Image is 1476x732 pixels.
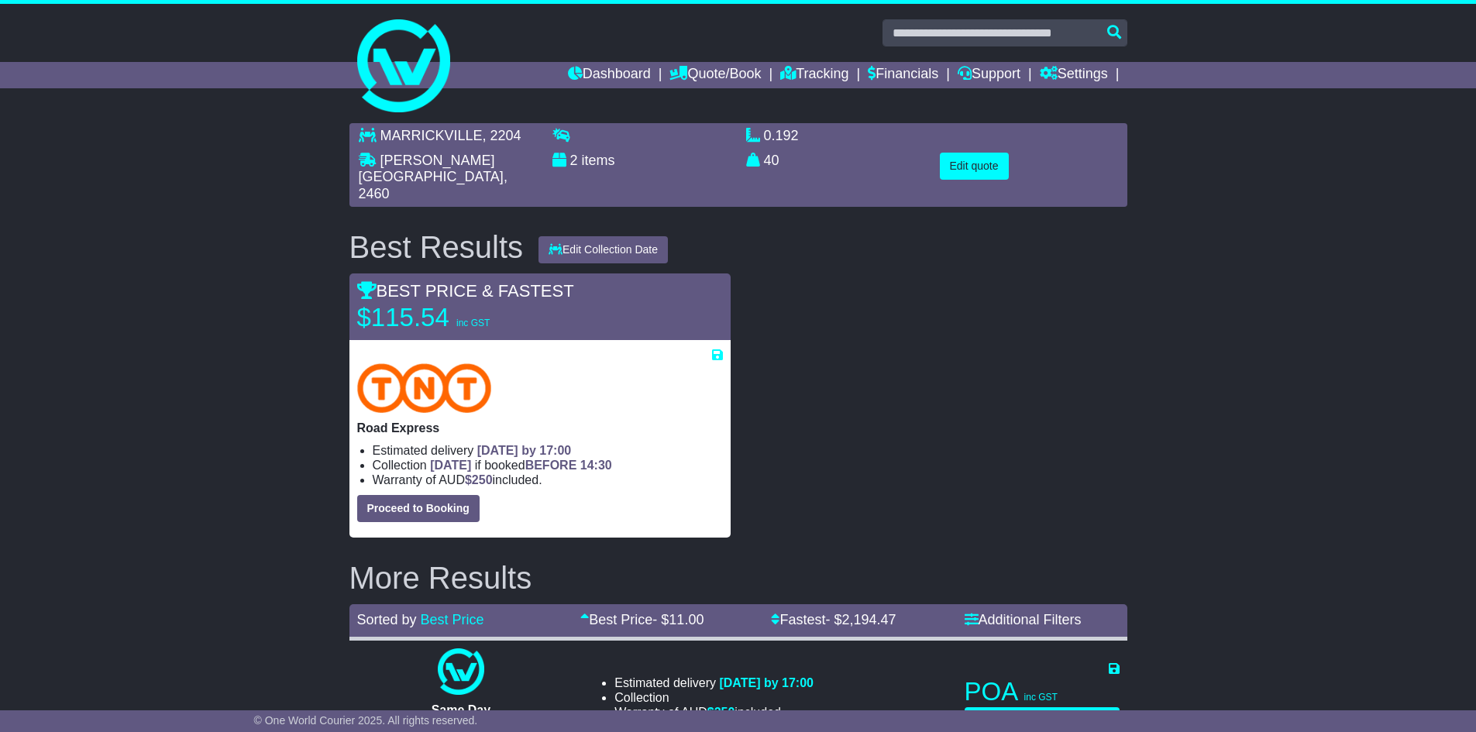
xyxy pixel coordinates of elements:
img: TNT Domestic: Road Express [357,363,492,413]
a: Dashboard [568,62,651,88]
a: Support [958,62,1020,88]
span: Sorted by [357,612,417,627]
span: $ [465,473,493,486]
li: Collection [614,690,814,705]
span: BEFORE [525,459,577,472]
span: [PERSON_NAME][GEOGRAPHIC_DATA] [359,153,504,185]
span: inc GST [456,318,490,328]
span: 0.192 [764,128,799,143]
span: © One World Courier 2025. All rights reserved. [254,714,478,727]
span: BEST PRICE & FASTEST [357,281,574,301]
span: inc GST [1024,692,1058,703]
span: , 2204 [483,128,521,143]
a: Financials [868,62,938,88]
span: 14:30 [580,459,612,472]
button: Edit Collection Date [538,236,668,263]
a: Best Price [421,612,484,627]
span: [DATE] by 17:00 [719,676,814,689]
span: if booked [430,459,611,472]
span: 250 [714,706,735,719]
span: [DATE] by 17:00 [477,444,572,457]
img: One World Courier: Same Day Nationwide(quotes take 0.5-1 hour) [438,648,484,695]
li: Estimated delivery [373,443,723,458]
a: Fastest- $2,194.47 [771,612,896,627]
span: - $ [652,612,704,627]
li: Warranty of AUD included. [614,705,814,720]
span: 2 [570,153,578,168]
a: Settings [1040,62,1108,88]
button: Proceed to Booking [357,495,480,522]
span: MARRICKVILLE [380,128,483,143]
p: POA [965,676,1120,707]
span: - $ [826,612,896,627]
span: $ [707,706,735,719]
span: items [582,153,615,168]
a: Tracking [780,62,848,88]
div: Best Results [342,230,532,264]
a: Additional Filters [965,612,1082,627]
p: $115.54 [357,302,551,333]
span: 2,194.47 [842,612,896,627]
span: 250 [472,473,493,486]
p: Road Express [357,421,723,435]
li: Collection [373,458,723,473]
li: Warranty of AUD included. [373,473,723,487]
li: Estimated delivery [614,675,814,690]
h2: More Results [349,561,1127,595]
span: 11.00 [669,612,704,627]
a: Best Price- $11.00 [580,612,704,627]
span: 40 [764,153,779,168]
span: , 2460 [359,169,507,201]
span: [DATE] [430,459,471,472]
button: Edit quote [940,153,1009,180]
a: Quote/Book [669,62,761,88]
